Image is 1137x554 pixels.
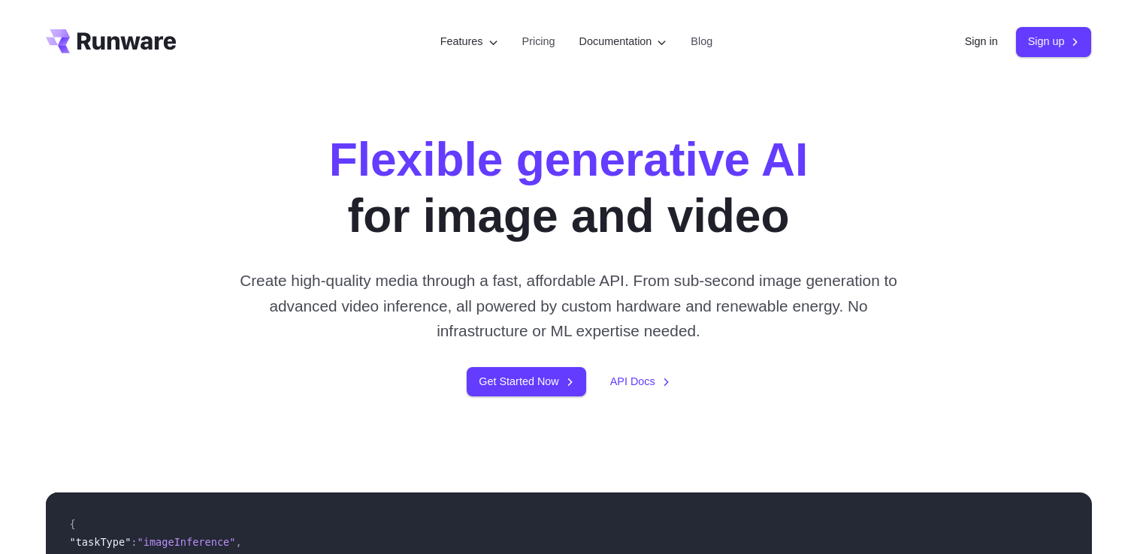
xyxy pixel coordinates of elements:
span: "taskType" [70,536,132,548]
strong: Flexible generative AI [329,134,809,185]
a: Blog [691,33,712,50]
a: Sign up [1016,27,1092,56]
a: Pricing [522,33,555,50]
label: Features [440,33,498,50]
h1: for image and video [329,132,809,244]
a: Get Started Now [467,367,585,396]
span: : [131,536,137,548]
a: Go to / [46,29,177,53]
span: , [235,536,241,548]
a: API Docs [610,373,670,390]
label: Documentation [579,33,667,50]
p: Create high-quality media through a fast, affordable API. From sub-second image generation to adv... [234,268,903,343]
span: "imageInference" [138,536,236,548]
a: Sign in [965,33,998,50]
span: { [70,518,76,530]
